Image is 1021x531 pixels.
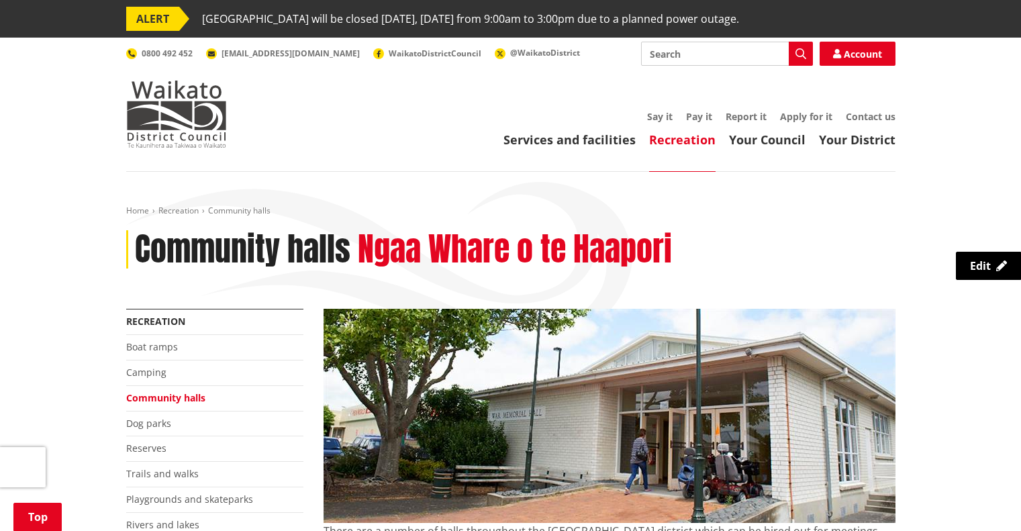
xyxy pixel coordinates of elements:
a: Recreation [649,132,716,148]
a: Services and facilities [503,132,636,148]
nav: breadcrumb [126,205,895,217]
iframe: Messenger Launcher [959,475,1008,523]
a: Home [126,205,149,216]
span: [EMAIL_ADDRESS][DOMAIN_NAME] [222,48,360,59]
a: Rivers and lakes [126,518,199,531]
a: Playgrounds and skateparks [126,493,253,505]
span: WaikatoDistrictCouncil [389,48,481,59]
a: Pay it [686,110,712,123]
input: Search input [641,42,813,66]
a: Recreation [126,315,185,328]
a: Apply for it [780,110,832,123]
span: Edit [970,258,991,273]
span: ALERT [126,7,179,31]
a: Edit [956,252,1021,280]
img: Ngaruawahia Memorial Hall [324,309,895,523]
a: Contact us [846,110,895,123]
a: Camping [126,366,166,379]
img: Waikato District Council - Te Kaunihera aa Takiwaa o Waikato [126,81,227,148]
h2: Ngaa Whare o te Haapori [358,230,672,269]
span: @WaikatoDistrict [510,47,580,58]
a: Your District [819,132,895,148]
a: Recreation [158,205,199,216]
a: 0800 492 452 [126,48,193,59]
a: Your Council [729,132,806,148]
a: Reserves [126,442,166,454]
span: 0800 492 452 [142,48,193,59]
a: Top [13,503,62,531]
h1: Community halls [135,230,350,269]
a: Say it [647,110,673,123]
a: Dog parks [126,417,171,430]
a: Community halls [126,391,205,404]
span: [GEOGRAPHIC_DATA] will be closed [DATE], [DATE] from 9:00am to 3:00pm due to a planned power outage. [202,7,739,31]
a: Boat ramps [126,340,178,353]
span: Community halls [208,205,271,216]
a: Trails and walks [126,467,199,480]
a: Account [820,42,895,66]
a: Report it [726,110,767,123]
a: [EMAIL_ADDRESS][DOMAIN_NAME] [206,48,360,59]
a: @WaikatoDistrict [495,47,580,58]
a: WaikatoDistrictCouncil [373,48,481,59]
